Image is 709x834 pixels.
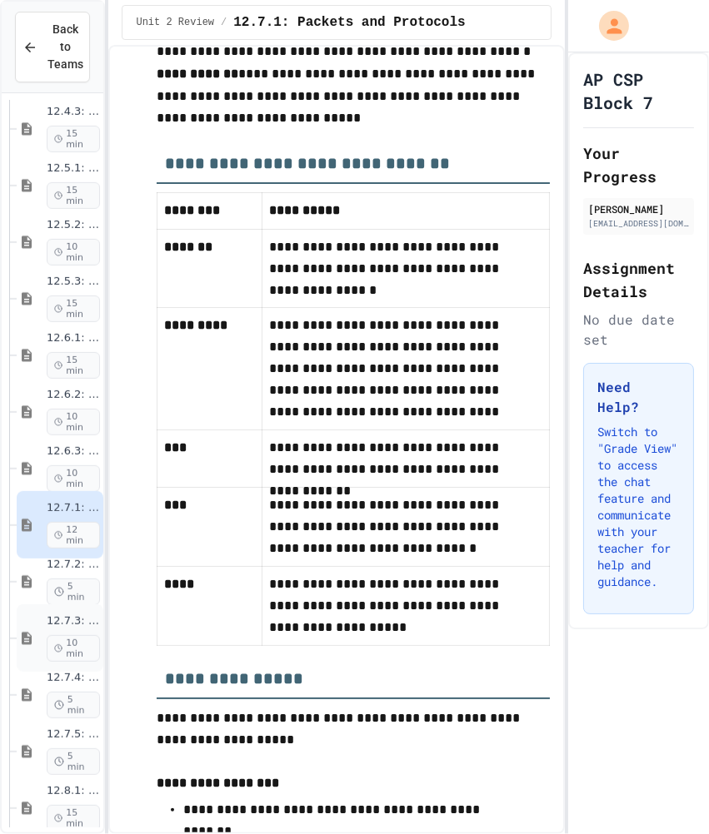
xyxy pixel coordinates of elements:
span: 5 min [47,578,100,605]
span: 10 min [47,239,100,266]
span: 15 min [47,182,100,209]
h1: AP CSP Block 7 [583,67,694,114]
div: No due date set [583,310,694,350]
span: 12.7.1: Packets and Protocols [233,12,465,32]
span: 12.5.3: How Does DNS Work? [47,275,100,289]
span: 12.6.2: Review of Routing [47,388,100,402]
span: 12.8.1: Computer Processing Operations [47,784,100,798]
span: 12.5.2: Review of DNS [47,218,100,232]
span: 12.6.3: Route Tracing [47,444,100,459]
span: 12 min [47,522,100,549]
div: [EMAIL_ADDRESS][DOMAIN_NAME] [588,217,689,230]
h2: Assignment Details [583,256,694,303]
span: 12.7.3: Packets and Protocols [47,614,100,628]
h3: Need Help? [597,377,680,417]
span: 15 min [47,352,100,379]
span: 10 min [47,465,100,492]
span: 10 min [47,409,100,435]
button: Back to Teams [15,12,90,82]
span: Unit 2 Review [136,16,214,29]
span: 12.7.4: How the Internet Works [47,671,100,685]
span: Back to Teams [47,21,83,73]
span: 10 min [47,635,100,662]
span: 12.4.3: Free Response - Explaining a URL [47,105,100,119]
span: 15 min [47,126,100,152]
span: 12.7.2: Review of Packets and Protocols [47,558,100,572]
span: 12.5.1: DNS [47,161,100,176]
p: Switch to "Grade View" to access the chat feature and communicate with your teacher for help and ... [597,424,680,590]
span: 12.7.5: The Story of the Internet [47,727,100,742]
span: 5 min [47,692,100,718]
span: 12.7.1: Packets and Protocols [47,501,100,515]
h2: Your Progress [583,141,694,188]
div: [PERSON_NAME] [588,201,689,216]
span: 15 min [47,295,100,322]
span: / [221,16,227,29]
span: 5 min [47,748,100,775]
div: My Account [582,7,633,45]
span: 15 min [47,805,100,832]
span: 12.6.1: Routing [47,331,100,345]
